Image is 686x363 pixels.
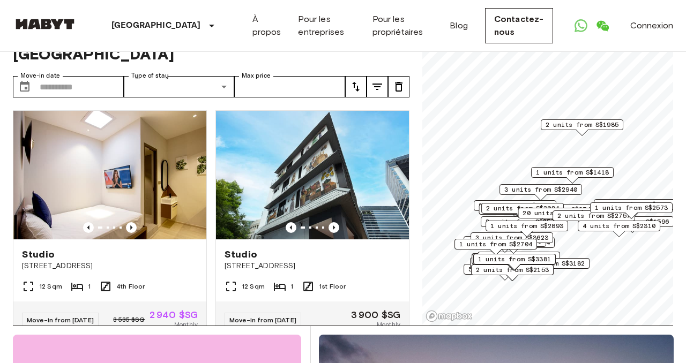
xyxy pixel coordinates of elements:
[482,252,555,262] span: 5 units from S$1838
[583,221,655,231] span: 4 units from S$2310
[479,204,565,221] div: Map marker
[481,203,564,220] div: Map marker
[512,259,585,268] span: 1 units from S$3182
[536,168,609,177] span: 1 units from S$1418
[27,316,94,324] span: Move-in from [DATE]
[242,282,265,291] span: 12 Sqm
[590,202,673,219] div: Map marker
[474,200,556,217] div: Map marker
[523,208,599,218] span: 20 units from S$1817
[290,282,293,291] span: 1
[486,203,559,213] span: 2 units from S$3024
[507,258,590,275] div: Map marker
[215,110,409,338] a: Marketing picture of unit SG-01-110-044_001Previous imagePrevious imageStudio[STREET_ADDRESS]12 S...
[126,222,137,233] button: Previous image
[570,15,592,36] a: Open WhatsApp
[486,217,558,226] span: 3 units from S$2573
[499,184,582,201] div: Map marker
[471,264,554,281] div: Map marker
[546,120,618,130] span: 2 units from S$1985
[485,8,553,43] a: Contactez-nous
[113,315,145,324] span: 3 535 $SG
[518,208,604,224] div: Map marker
[468,264,541,274] span: 5 units from S$1680
[471,232,553,249] div: Map marker
[472,254,554,270] div: Map marker
[464,264,546,281] div: Map marker
[464,236,546,253] div: Map marker
[13,111,206,239] img: Marketing picture of unit SG-01-110-033-001
[345,76,367,97] button: tune
[174,320,198,329] span: Monthly
[111,19,201,32] p: [GEOGRAPHIC_DATA]
[454,239,537,255] div: Map marker
[426,310,473,322] a: Mapbox logo
[367,76,388,97] button: tune
[252,13,281,39] a: À propos
[470,258,553,274] div: Map marker
[22,261,198,271] span: [STREET_ADDRESS]
[578,221,660,237] div: Map marker
[298,13,355,39] a: Pour les entreprises
[422,14,673,326] canvas: Map
[596,217,669,226] span: 6 units from S$1596
[39,282,62,291] span: 12 Sqm
[450,19,468,32] a: Blog
[599,200,672,209] span: 3 units from S$1480
[83,222,94,233] button: Previous image
[225,261,400,271] span: [STREET_ADDRESS]
[229,316,296,324] span: Move-in from [DATE]
[468,237,541,246] span: 3 units from S$2226
[490,221,563,231] span: 1 units from S$2893
[531,167,614,184] div: Map marker
[630,19,673,32] a: Connexion
[473,254,556,270] div: Map marker
[478,254,551,264] span: 1 units from S$3381
[14,76,35,97] button: Choose date
[351,310,400,320] span: 3 900 $SG
[592,15,613,36] a: Open WeChat
[20,71,60,80] label: Move-in date
[594,199,676,216] div: Map marker
[595,203,668,213] span: 1 units from S$2573
[88,282,91,291] span: 1
[225,248,257,261] span: Studio
[553,210,635,227] div: Map marker
[286,222,296,233] button: Previous image
[216,111,409,239] img: Marketing picture of unit SG-01-110-044_001
[541,119,623,136] div: Map marker
[557,211,630,221] span: 2 units from S$2757
[150,310,198,320] span: 2 940 $SG
[388,76,409,97] button: tune
[481,216,563,233] div: Map marker
[116,282,145,291] span: 4th Floor
[473,254,555,271] div: Map marker
[22,248,55,261] span: Studio
[475,233,548,243] span: 3 units from S$3623
[13,110,207,338] a: Marketing picture of unit SG-01-110-033-001Previous imagePrevious imageStudio[STREET_ADDRESS]12 S...
[372,13,433,39] a: Pour les propriétaires
[242,71,271,80] label: Max price
[13,19,77,29] img: Habyt
[459,239,532,249] span: 1 units from S$2704
[377,320,400,329] span: Monthly
[319,282,346,291] span: 1st Floor
[486,221,568,237] div: Map marker
[504,185,577,194] span: 3 units from S$2940
[478,252,560,268] div: Map marker
[131,71,169,80] label: Type of stay
[479,201,551,210] span: 3 units from S$1985
[329,222,339,233] button: Previous image
[472,237,555,254] div: Map marker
